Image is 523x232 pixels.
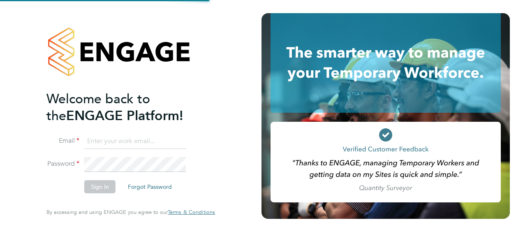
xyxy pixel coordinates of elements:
h2: ENGAGE Platform! [46,90,207,124]
span: By accessing and using ENGAGE you agree to our [46,209,215,216]
span: Welcome back to the [46,91,150,124]
button: Forgot Password [121,180,178,193]
label: Email [46,137,79,145]
span: Terms & Conditions [168,209,215,216]
label: Password [46,160,79,168]
a: Terms & Conditions [168,209,215,216]
input: Enter your work email... [84,134,186,149]
button: Sign In [84,180,116,193]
